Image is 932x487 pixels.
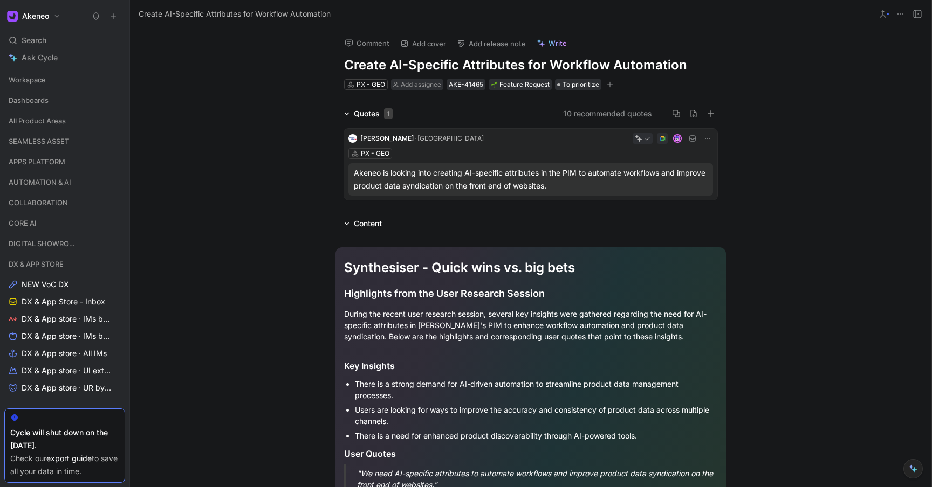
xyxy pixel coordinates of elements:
[9,136,69,147] span: SEAMLESS ASSET
[4,154,125,170] div: APPS PLATFORM
[4,174,125,190] div: AUTOMATION & AI
[9,74,46,85] span: Workspace
[4,345,125,361] a: DX & App store · All IMs
[491,81,497,88] img: 🌱
[354,166,708,192] div: Akeneo is looking into creating AI-specific attributes in the PIM to automate workflows and impro...
[10,426,119,452] div: Cycle will shut down on the [DATE].
[4,328,125,344] a: DX & App store · IMs by status
[9,177,71,187] span: AUTOMATION & AI
[4,50,125,66] a: Ask Cycle
[355,378,717,401] div: There is a strong demand for AI-driven automation to streamline product data management processes.
[401,80,441,88] span: Add assignee
[555,79,601,90] div: To prioritize
[344,258,717,277] div: Synthesiser - Quick wins vs. big bets
[563,107,652,120] button: 10 recommended quotes
[355,430,717,441] div: There is a need for enhanced product discoverability through AI-powered tools.
[384,108,393,119] div: 1
[354,217,382,230] div: Content
[452,36,531,51] button: Add release note
[340,107,397,120] div: Quotes1
[9,197,68,208] span: COLLABORATION
[139,8,331,20] span: Create AI-Specific Attributes for Workflow Automation
[22,296,105,307] span: DX & App Store - Inbox
[9,115,66,126] span: All Product Areas
[4,380,125,396] a: DX & App store · UR by project
[4,405,125,421] div: GROWTH ACCELERATION
[4,256,125,272] div: DX & APP STORE
[4,294,125,310] a: DX & App Store - Inbox
[489,79,552,90] div: 🌱Feature Request
[22,382,112,393] span: DX & App store · UR by project
[340,36,394,51] button: Comment
[4,113,125,129] div: All Product Areas
[22,331,112,342] span: DX & App store · IMs by status
[532,36,572,51] button: Write
[22,365,112,376] span: DX & App store · UI extension
[4,9,63,24] button: AkeneoAkeneo
[9,218,37,228] span: CORE AI
[9,259,64,269] span: DX & APP STORE
[4,256,125,396] div: DX & APP STORENEW VoC DXDX & App Store - InboxDX & App store · IMs by featureDX & App store · IMs...
[22,34,46,47] span: Search
[344,308,717,342] div: During the recent user research session, several key insights were gathered regarding the need fo...
[9,407,83,418] span: GROWTH ACCELERATION
[340,217,386,230] div: Content
[4,154,125,173] div: APPS PLATFORM
[414,134,484,142] span: · [GEOGRAPHIC_DATA]
[9,238,80,249] span: DIGITAL SHOWROOM
[4,235,125,252] div: DIGITAL SHOWROOM
[4,276,125,293] a: NEW VoC DX
[22,314,112,324] span: DX & App store · IMs by feature
[9,156,65,167] span: APPS PLATFORM
[344,57,717,74] h1: Create AI-Specific Attributes for Workflow Automation
[491,79,550,90] div: Feature Request
[395,36,451,51] button: Add cover
[46,454,92,463] a: export guide
[4,92,125,112] div: Dashboards
[344,359,717,372] div: Key Insights
[360,134,414,142] span: [PERSON_NAME]
[4,113,125,132] div: All Product Areas
[361,148,389,159] div: PX - GEO
[355,404,717,427] div: Users are looking for ways to improve the accuracy and consistency of product data across multipl...
[22,11,49,21] h1: Akeneo
[4,92,125,108] div: Dashboards
[4,215,125,231] div: CORE AI
[4,363,125,379] a: DX & App store · UI extension
[22,279,69,290] span: NEW VoC DX
[449,79,483,90] div: AKE-41465
[10,452,119,478] div: Check our to save all your data in time.
[4,32,125,48] div: Search
[674,135,681,142] img: avatar
[4,215,125,234] div: CORE AI
[354,107,393,120] div: Quotes
[344,286,717,301] div: Highlights from the User Research Session
[549,38,567,48] span: Write
[4,72,125,88] div: Workspace
[22,51,58,64] span: Ask Cycle
[344,447,717,460] div: User Quotes
[4,311,125,327] a: DX & App store · IMs by feature
[357,79,385,90] div: PX - GEO
[4,174,125,193] div: AUTOMATION & AI
[22,348,107,359] span: DX & App store · All IMs
[4,235,125,255] div: DIGITAL SHOWROOM
[4,133,125,152] div: SEAMLESS ASSET
[4,194,125,214] div: COLLABORATION
[7,11,18,22] img: Akeneo
[563,79,599,90] span: To prioritize
[348,134,357,143] img: logo
[4,405,125,424] div: GROWTH ACCELERATION
[4,194,125,211] div: COLLABORATION
[4,133,125,149] div: SEAMLESS ASSET
[9,95,49,106] span: Dashboards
